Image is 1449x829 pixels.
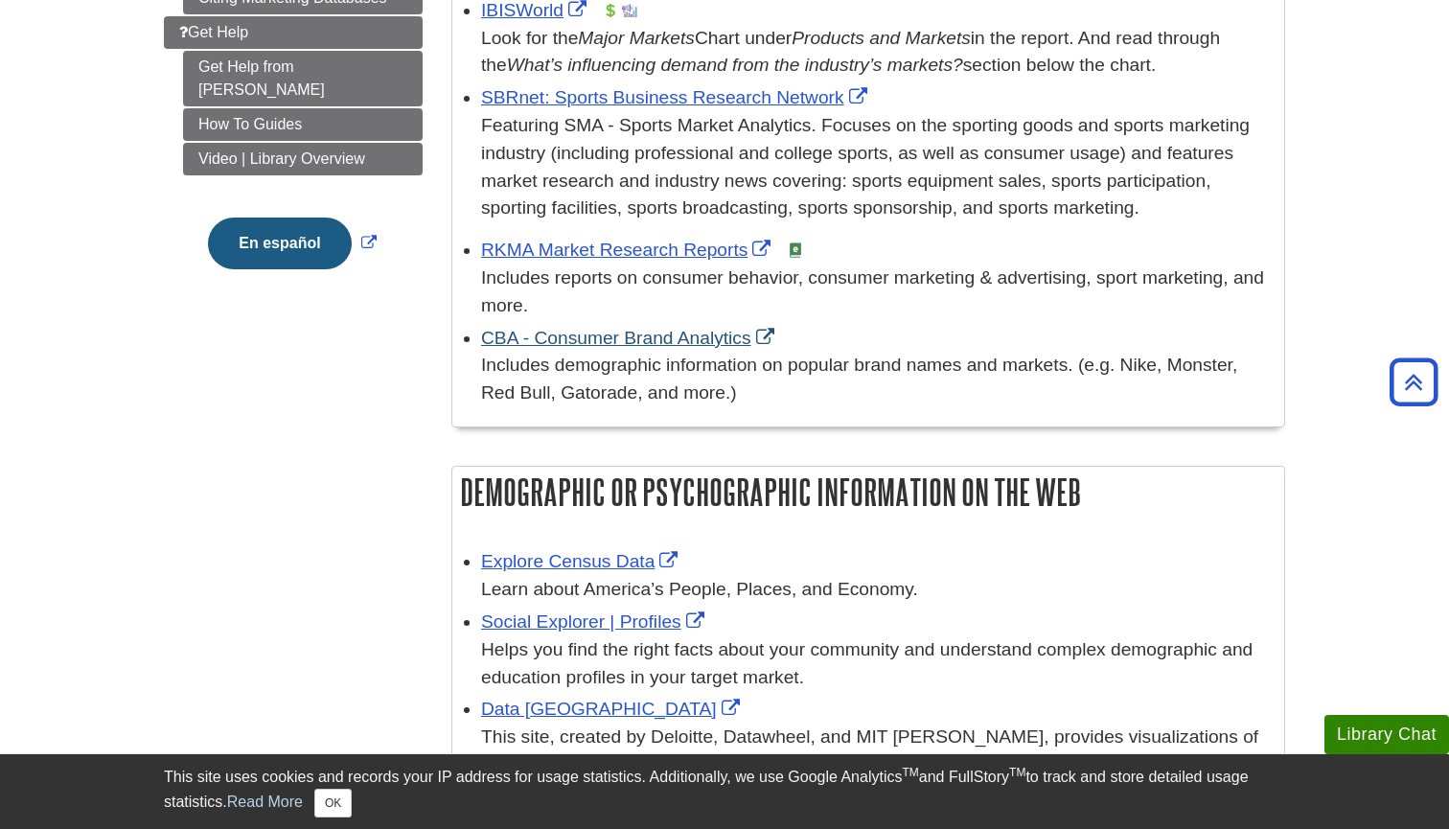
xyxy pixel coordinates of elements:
[164,16,423,49] a: Get Help
[792,28,971,48] i: Products and Markets
[183,143,423,175] a: Video | Library Overview
[788,242,803,258] img: e-Book
[452,467,1284,518] h2: Demographic or Psychographic Information on the Web
[1009,766,1025,779] sup: TM
[203,235,380,251] a: Link opens in new window
[164,766,1285,817] div: This site uses cookies and records your IP address for usage statistics. Additionally, we use Goo...
[481,724,1275,806] div: This site, created by Deloitte, Datawheel, and MIT [PERSON_NAME], provides visualizations of publ...
[481,636,1275,692] div: Helps you find the right facts about your community and understand complex demographic and educat...
[481,551,682,571] a: Link opens in new window
[481,87,872,107] a: Link opens in new window
[578,28,695,48] i: Major Markets
[603,3,618,18] img: Financial Report
[481,352,1275,407] div: Includes demographic information on popular brand names and markets. (e.g. Nike, Monster, Red Bul...
[481,240,775,260] a: Link opens in new window
[481,611,709,632] a: Link opens in new window
[481,25,1275,81] div: Look for the Chart under in the report. And read through the section below the chart.
[481,576,1275,604] div: Learn about America’s People, Places, and Economy.
[481,328,779,348] a: Link opens in new window
[481,699,745,719] a: Link opens in new window
[902,766,918,779] sup: TM
[507,55,963,75] i: What’s influencing demand from the industry’s markets?
[183,108,423,141] a: How To Guides
[227,794,303,810] a: Read More
[1324,715,1449,754] button: Library Chat
[179,24,248,40] span: Get Help
[481,112,1275,222] p: Featuring SMA - Sports Market Analytics. Focuses on the sporting goods and sports marketing indus...
[208,218,351,269] button: En español
[1383,369,1444,395] a: Back to Top
[183,51,423,106] a: Get Help from [PERSON_NAME]
[314,789,352,817] button: Close
[622,3,637,18] img: Industry Report
[481,265,1275,320] div: Includes reports on consumer behavior, consumer marketing & advertising, sport marketing, and more.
